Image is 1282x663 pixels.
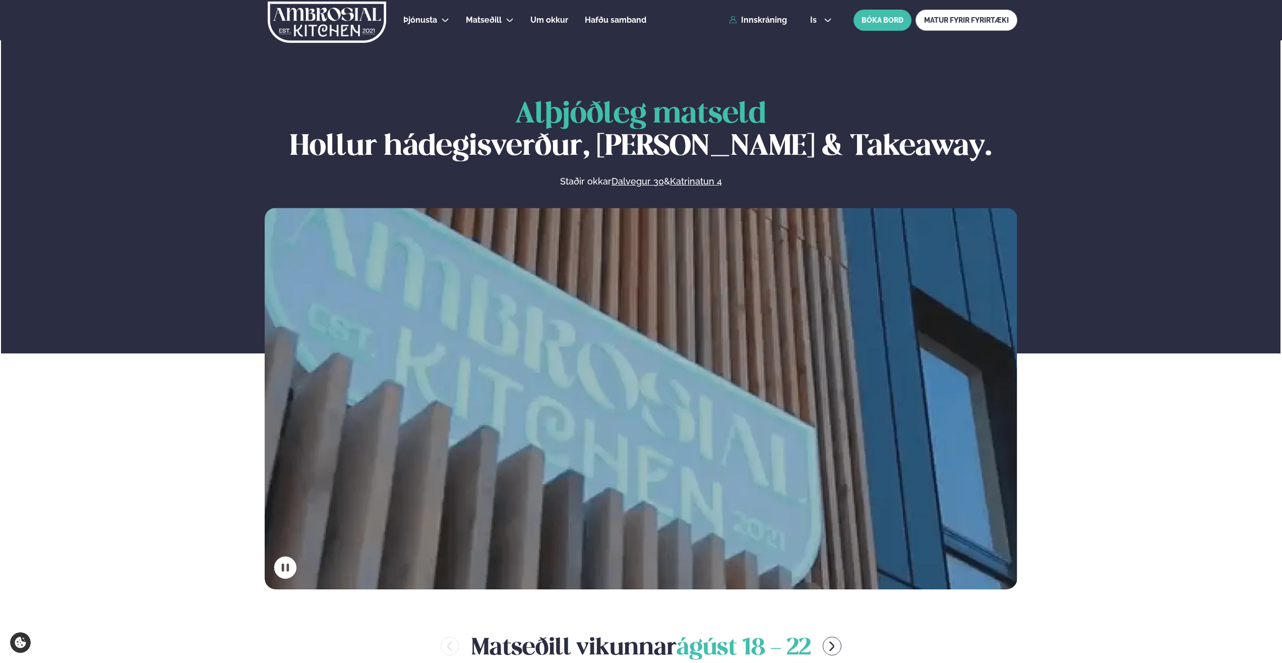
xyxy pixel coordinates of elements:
[915,10,1017,31] a: MATUR FYRIR FYRIRTÆKI
[265,99,1017,163] h1: Hollur hádegisverður, [PERSON_NAME] & Takeaway.
[585,15,646,25] span: Hafðu samband
[677,637,811,659] span: ágúst 18 - 22
[10,632,31,653] a: Cookie settings
[853,10,911,31] button: BÓKA BORÐ
[403,15,437,25] span: Þjónusta
[466,15,502,25] span: Matseðill
[267,2,387,43] img: logo
[823,637,841,655] button: menu-btn-right
[530,15,568,25] span: Um okkur
[450,175,831,188] p: Staðir okkar &
[471,630,811,662] h2: Matseðill vikunnar
[466,14,502,26] a: Matseðill
[670,175,722,188] a: Katrinatun 4
[441,637,459,655] button: menu-btn-left
[530,14,568,26] a: Um okkur
[515,101,766,129] span: Alþjóðleg matseld
[612,175,664,188] a: Dalvegur 30
[585,14,646,26] a: Hafðu samband
[403,14,437,26] a: Þjónusta
[802,16,840,24] button: is
[810,16,820,24] span: is
[729,16,787,25] a: Innskráning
